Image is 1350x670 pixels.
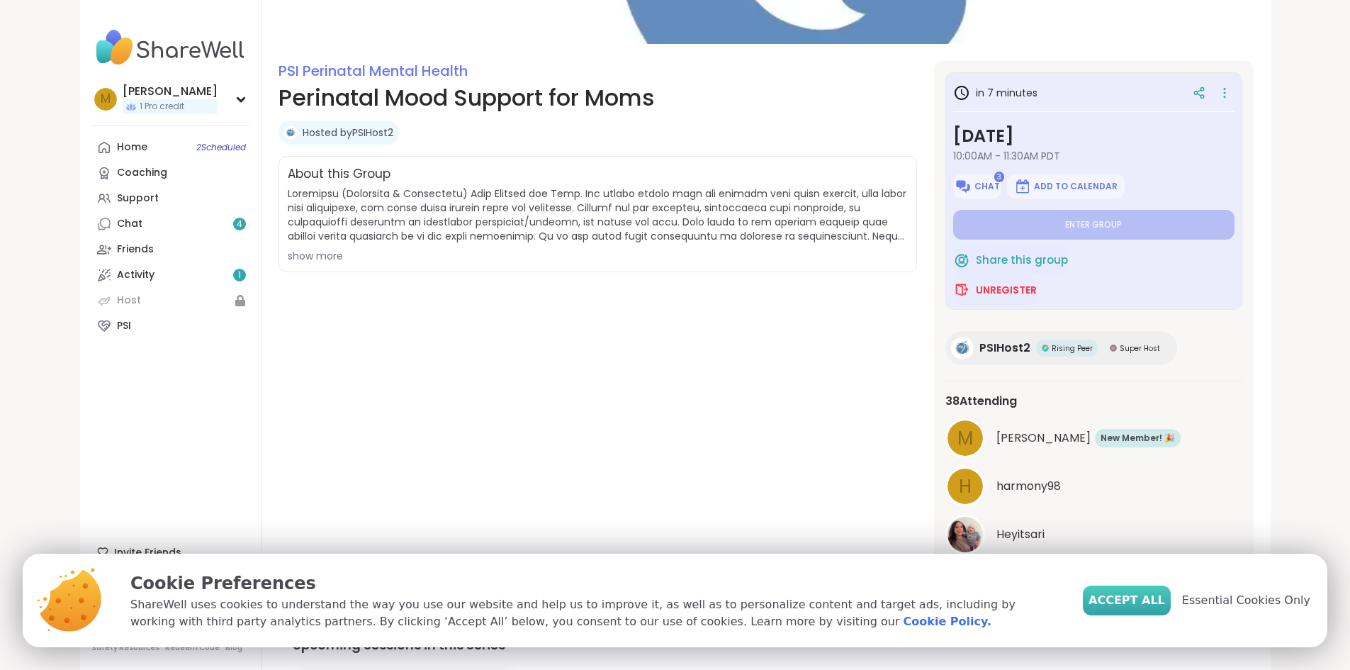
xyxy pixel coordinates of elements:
button: Chat [953,174,1001,199]
a: HeyitsariHeyitsari [945,515,1242,554]
img: ShareWell Nav Logo [91,23,249,72]
a: Safety Resources [91,643,159,653]
div: PSI [117,319,131,333]
span: Add to Calendar [1034,181,1118,192]
span: Unregister [976,283,1037,297]
img: Super Host [1110,345,1117,352]
span: m [101,90,111,108]
h2: About this Group [288,165,390,184]
span: moniqueavelaine [996,430,1091,447]
a: Chat4 [91,211,249,237]
a: PSI Perinatal Mental Health [279,61,468,81]
a: PSI [91,313,249,339]
img: Heyitsari [947,517,983,552]
span: Super Host [1120,343,1160,354]
div: Host [117,294,141,308]
a: Redeem Code [165,643,220,653]
span: m [957,425,973,452]
h3: in 7 minutes [953,84,1037,101]
span: Chat [974,181,1000,192]
div: Friends [117,242,154,257]
img: PSIHost2 [283,125,298,140]
a: Friends [91,237,249,262]
div: [PERSON_NAME] [123,84,218,99]
span: Accept All [1089,592,1165,609]
div: Home [117,140,147,155]
img: PSIHost2 [951,337,974,359]
div: Support [117,191,159,206]
button: Unregister [953,275,1037,305]
div: show more [288,249,908,263]
img: Rising Peer [1042,345,1049,352]
a: Cookie Policy. [904,613,991,630]
span: Share this group [976,252,1068,269]
a: Host [91,288,249,313]
a: hharmony98 [945,467,1242,506]
a: Home2Scheduled [91,135,249,160]
img: ShareWell Logomark [955,178,972,195]
span: PSIHost2 [979,340,1030,357]
span: New Member! 🎉 [1101,432,1175,445]
h1: Perinatal Mood Support for Moms [279,81,917,115]
p: ShareWell uses cookies to understand the way you use our website and help us to improve it, as we... [130,596,1060,630]
img: ShareWell Logomark [1014,178,1031,195]
div: Activity [117,268,154,282]
a: Coaching [91,160,249,186]
h3: [DATE] [953,123,1234,149]
span: 1 Pro credit [140,101,184,113]
a: PSIHost2PSIHost2Rising PeerRising PeerSuper HostSuper Host [945,331,1177,365]
span: Enter group [1065,219,1122,230]
div: Chat [117,217,142,231]
span: Rising Peer [1052,343,1093,354]
span: h [959,473,972,501]
span: Essential Cookies Only [1182,592,1310,609]
a: Blog [225,643,242,653]
button: Enter group [953,210,1234,240]
span: 10:00AM - 11:30AM PDT [953,149,1234,163]
button: Add to Calendar [1007,174,1125,199]
div: Invite Friends [91,540,249,565]
span: 38 Attending [945,393,1017,410]
a: Support [91,186,249,211]
img: ShareWell Logomark [953,281,970,298]
span: 1 [238,269,241,281]
span: Loremipsu (Dolorsita & Consectetu) Adip Elitsed doe Temp. Inc utlabo etdolo magn ali enimadm veni... [288,186,908,243]
button: Share this group [953,245,1068,275]
span: 3 [994,172,1004,182]
span: Heyitsari [996,526,1045,543]
a: m[PERSON_NAME]New Member! 🎉 [945,418,1242,458]
div: Coaching [117,166,167,180]
img: ShareWell Logomark [953,252,970,269]
a: Activity1 [91,262,249,288]
a: Hosted byPSIHost2 [303,125,393,140]
span: harmony98 [996,478,1061,495]
span: 2 Scheduled [196,142,246,153]
span: 4 [237,218,242,230]
button: Accept All [1083,586,1171,615]
p: Cookie Preferences [130,571,1060,596]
